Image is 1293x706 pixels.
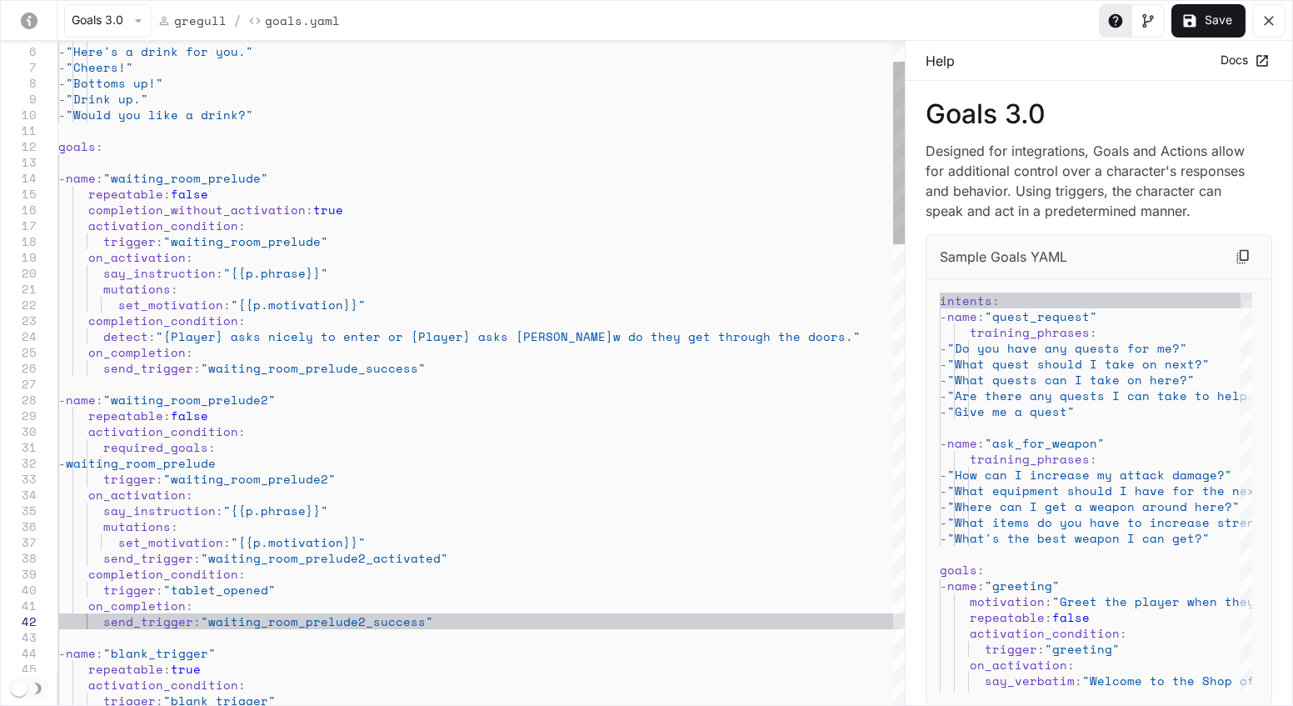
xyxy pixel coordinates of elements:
span: repeatable [970,608,1045,626]
span: : [1090,323,1097,341]
span: : [163,407,171,424]
span: set_motivation [118,296,223,313]
span: mutations [103,518,171,535]
span: : [992,292,1000,309]
span: false [171,185,208,203]
button: Goals 3.0 [64,4,151,38]
span: "Bottoms up!" [66,74,163,92]
span: - [940,498,947,515]
span: : [238,423,246,440]
div: 40 [1,582,37,598]
button: Toggle Help panel [1099,4,1132,38]
span: send_trigger [103,549,193,567]
span: : [1075,688,1082,705]
span: waiting_room_prelude [66,454,216,472]
span: completion_without_activation [88,201,306,218]
span: - [940,513,947,531]
span: : [96,644,103,662]
span: training_phrases [970,450,1090,468]
span: "What quest should I take on next?" [947,355,1210,373]
span: - [58,169,66,187]
p: Sample Goals YAML [940,247,1067,267]
div: 13 [1,154,37,170]
span: name [66,169,96,187]
span: completion_condition [88,565,238,583]
span: intents [940,292,992,309]
span: on_activation [970,656,1067,673]
span: - [58,106,66,123]
div: 11 [1,123,37,138]
span: on_completion [88,343,186,361]
span: - [940,387,947,404]
span: - [58,90,66,108]
span: : [193,613,201,630]
span: : [977,561,985,578]
span: trigger [103,470,156,488]
span: : [148,328,156,345]
div: 14 [1,170,37,186]
span: goals [58,138,96,155]
span: activation_condition [88,423,238,440]
span: name [66,391,96,408]
span: "quest_request" [985,308,1097,325]
span: : [238,565,246,583]
div: 45 [1,661,37,677]
span: : [977,434,985,452]
div: 36 [1,518,37,534]
span: say_instruction [103,264,216,282]
div: 9 [1,91,37,107]
span: training_phrases [970,323,1090,341]
span: motivation [970,593,1045,610]
span: : [163,185,171,203]
span: : [193,359,201,377]
div: 30 [1,423,37,439]
span: "Drink up." [66,90,148,108]
span: "ask_for_weapon" [985,434,1105,452]
span: "waiting_room_prelude2_success" [201,613,433,630]
p: Goals.yaml [265,12,340,29]
span: "Here's a drink for you." [66,43,253,60]
span: "waiting_room_prelude2" [163,470,336,488]
span: repeatable [88,660,163,678]
span: false [171,407,208,424]
span: "blank_trigger" [103,644,216,662]
span: "{{p.motivation}}" [231,296,366,313]
span: on_activation [88,248,186,266]
span: "waiting_room_prelude" [163,233,328,250]
div: 19 [1,249,37,265]
span: : [223,533,231,551]
span: trigger [103,233,156,250]
span: : [186,248,193,266]
span: : [208,438,216,456]
span: "Where can I get a weapon around here?" [947,498,1240,515]
div: 22 [1,297,37,313]
button: Copy [1228,242,1258,272]
div: 32 [1,455,37,471]
span: "{{p.motivation}}" [231,533,366,551]
div: 16 [1,202,37,218]
span: : [163,660,171,678]
span: "tablet_opened" [163,581,276,598]
span: - [58,644,66,662]
span: : [1120,624,1127,642]
div: 6 [1,43,37,59]
span: on_activation [88,486,186,503]
div: 44 [1,645,37,661]
span: : [306,201,313,218]
div: 35 [1,503,37,518]
div: 8 [1,75,37,91]
span: say_instruction [103,502,216,519]
div: 17 [1,218,37,233]
span: : [193,549,201,567]
span: w do they get through the doors." [613,328,861,345]
span: : [156,470,163,488]
span: : [171,518,178,535]
span: "Give me a quest" [947,403,1075,420]
span: repeatable [88,185,163,203]
span: / [233,11,242,31]
span: set_motivation [118,533,223,551]
span: mutations [103,280,171,298]
span: - [940,339,947,357]
span: repeatable [88,407,163,424]
span: send_trigger [985,688,1075,705]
